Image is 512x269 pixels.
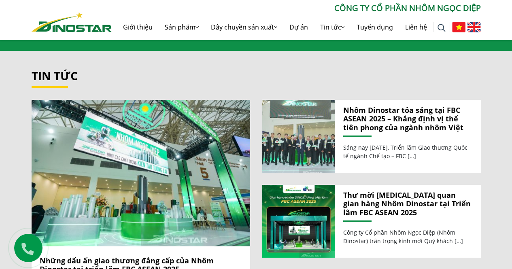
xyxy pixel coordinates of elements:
a: Sản phẩm [159,14,205,40]
a: Dự án [283,14,314,40]
p: Sáng nay [DATE], Triển lãm Giao thương Quốc tế ngành Chế tạo – FBC […] [343,143,473,160]
p: Công ty Cổ phần Nhôm Ngọc Diệp (Nhôm Dinostar) trân trọng kính mời Quý khách […] [343,228,473,245]
a: Liên hệ [399,14,433,40]
img: search [438,24,446,32]
img: Những dấu ấn giao thương đẳng cấp của Nhôm Dinostar tại triển lãm FBC ASEAN 2025 [31,100,250,246]
img: Thư mời tham quan gian hàng Nhôm Dinostar tại Triển lãm FBC ASEAN 2025 [262,185,335,258]
p: CÔNG TY CỔ PHẦN NHÔM NGỌC DIỆP [112,2,481,14]
img: Nhôm Dinostar [32,12,112,32]
a: Giới thiệu [117,14,159,40]
img: Tiếng Việt [452,22,465,32]
a: Tin tức [32,68,78,83]
a: Nhôm Dinostar tỏa sáng tại FBC ASEAN 2025 – Khẳng định vị thế tiên phong của ngành nhôm Việt [343,106,473,132]
a: Tuyển dụng [351,14,399,40]
a: Những dấu ấn giao thương đẳng cấp của Nhôm Dinostar tại triển lãm FBC ASEAN 2025 [32,100,250,246]
img: Nhôm Dinostar tỏa sáng tại FBC ASEAN 2025 – Khẳng định vị thế tiên phong của ngành nhôm Việt [259,97,338,175]
a: Nhôm Dinostar tỏa sáng tại FBC ASEAN 2025 – Khẳng định vị thế tiên phong của ngành nhôm Việt [262,100,335,173]
img: English [467,22,481,32]
a: Dây chuyền sản xuất [205,14,283,40]
a: Tin tức [314,14,351,40]
a: Nhôm Dinostar [32,10,112,32]
a: Thư mời [MEDICAL_DATA] quan gian hàng Nhôm Dinostar tại Triển lãm FBC ASEAN 2025 [343,191,473,217]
